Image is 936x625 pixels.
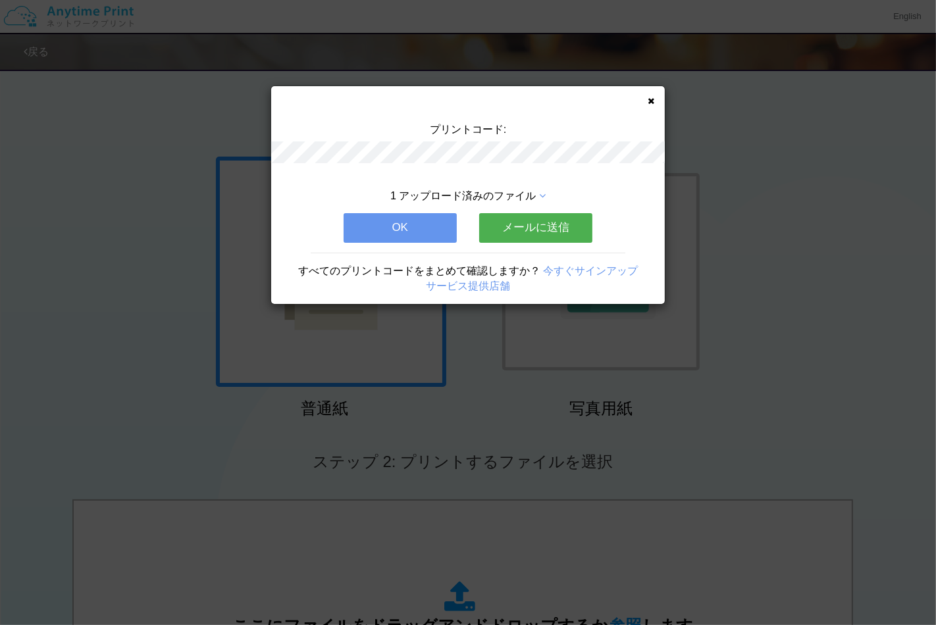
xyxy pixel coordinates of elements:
[344,213,457,242] button: OK
[479,213,592,242] button: メールに送信
[390,190,536,201] span: 1 アップロード済みのファイル
[426,280,510,291] a: サービス提供店舗
[430,124,506,135] span: プリントコード:
[543,265,638,276] a: 今すぐサインアップ
[298,265,540,276] span: すべてのプリントコードをまとめて確認しますか？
